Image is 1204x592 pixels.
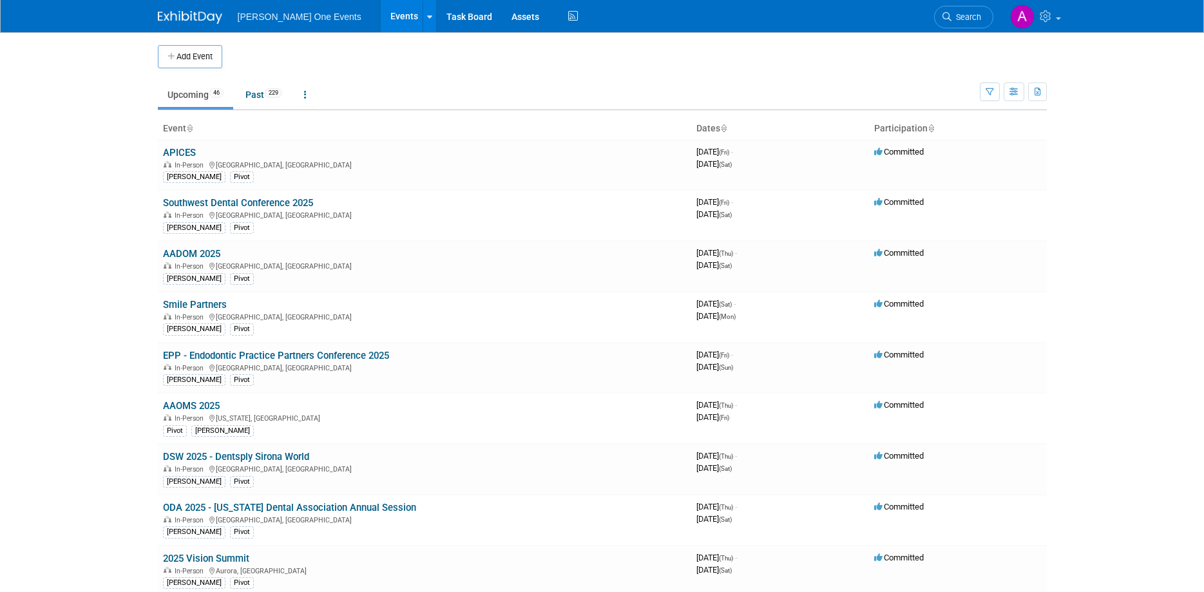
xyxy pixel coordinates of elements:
a: Sort by Participation Type [928,123,934,133]
span: (Sat) [719,262,732,269]
span: In-Person [175,414,207,423]
div: [PERSON_NAME] [163,273,225,285]
th: Participation [869,118,1047,140]
span: Committed [874,248,924,258]
span: (Sat) [719,301,732,308]
th: Event [158,118,691,140]
div: Pivot [230,526,254,538]
img: In-Person Event [164,262,171,269]
span: (Mon) [719,313,736,320]
a: APICES [163,147,196,158]
img: ExhibitDay [158,11,222,24]
img: In-Person Event [164,211,171,218]
span: (Thu) [719,250,733,257]
span: - [735,400,737,410]
span: In-Person [175,161,207,169]
div: [GEOGRAPHIC_DATA], [GEOGRAPHIC_DATA] [163,159,686,169]
div: Pivot [230,171,254,183]
span: (Thu) [719,453,733,460]
span: [DATE] [696,159,732,169]
a: Upcoming46 [158,82,233,107]
span: - [731,147,733,157]
img: In-Person Event [164,516,171,522]
div: [PERSON_NAME] [163,476,225,488]
div: [GEOGRAPHIC_DATA], [GEOGRAPHIC_DATA] [163,362,686,372]
span: (Sun) [719,364,733,371]
span: In-Person [175,567,207,575]
a: Search [934,6,993,28]
a: Past229 [236,82,292,107]
span: [DATE] [696,311,736,321]
span: [DATE] [696,463,732,473]
div: Pivot [230,577,254,589]
span: - [734,299,736,309]
span: [PERSON_NAME] One Events [238,12,361,22]
span: - [735,248,737,258]
img: In-Person Event [164,161,171,167]
a: Southwest Dental Conference 2025 [163,197,313,209]
span: (Fri) [719,149,729,156]
div: [GEOGRAPHIC_DATA], [GEOGRAPHIC_DATA] [163,209,686,220]
span: [DATE] [696,362,733,372]
span: [DATE] [696,412,729,422]
span: [DATE] [696,209,732,219]
span: [DATE] [696,502,737,511]
div: [PERSON_NAME] [163,374,225,386]
span: [DATE] [696,350,733,359]
div: [GEOGRAPHIC_DATA], [GEOGRAPHIC_DATA] [163,463,686,473]
span: - [735,553,737,562]
div: [PERSON_NAME] [163,171,225,183]
span: (Thu) [719,555,733,562]
span: Committed [874,553,924,562]
div: [PERSON_NAME] [163,526,225,538]
span: (Sat) [719,211,732,218]
div: Pivot [230,476,254,488]
span: In-Person [175,313,207,321]
span: (Sat) [719,465,732,472]
img: In-Person Event [164,414,171,421]
span: (Thu) [719,402,733,409]
a: Sort by Start Date [720,123,727,133]
div: [GEOGRAPHIC_DATA], [GEOGRAPHIC_DATA] [163,260,686,271]
span: - [731,350,733,359]
span: [DATE] [696,248,737,258]
div: [GEOGRAPHIC_DATA], [GEOGRAPHIC_DATA] [163,514,686,524]
span: [DATE] [696,553,737,562]
a: Smile Partners [163,299,227,310]
div: [PERSON_NAME] [163,323,225,335]
span: [DATE] [696,299,736,309]
div: [PERSON_NAME] [163,577,225,589]
div: Pivot [230,273,254,285]
span: Committed [874,299,924,309]
span: - [735,451,737,461]
span: 229 [265,88,282,98]
span: In-Person [175,211,207,220]
a: ODA 2025 - [US_STATE] Dental Association Annual Session [163,502,416,513]
div: [GEOGRAPHIC_DATA], [GEOGRAPHIC_DATA] [163,311,686,321]
img: Amanda Bartschi [1010,5,1035,29]
a: Sort by Event Name [186,123,193,133]
span: Committed [874,502,924,511]
span: (Thu) [719,504,733,511]
button: Add Event [158,45,222,68]
div: Pivot [230,323,254,335]
span: Committed [874,147,924,157]
div: [US_STATE], [GEOGRAPHIC_DATA] [163,412,686,423]
span: (Sat) [719,567,732,574]
span: Committed [874,350,924,359]
img: In-Person Event [164,313,171,320]
img: In-Person Event [164,567,171,573]
span: - [735,502,737,511]
span: (Sat) [719,516,732,523]
img: In-Person Event [164,465,171,472]
a: EPP - Endodontic Practice Partners Conference 2025 [163,350,389,361]
span: In-Person [175,262,207,271]
span: Search [951,12,981,22]
span: 46 [209,88,224,98]
span: (Fri) [719,414,729,421]
span: - [731,197,733,207]
span: [DATE] [696,451,737,461]
span: [DATE] [696,147,733,157]
span: In-Person [175,516,207,524]
div: Pivot [163,425,187,437]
